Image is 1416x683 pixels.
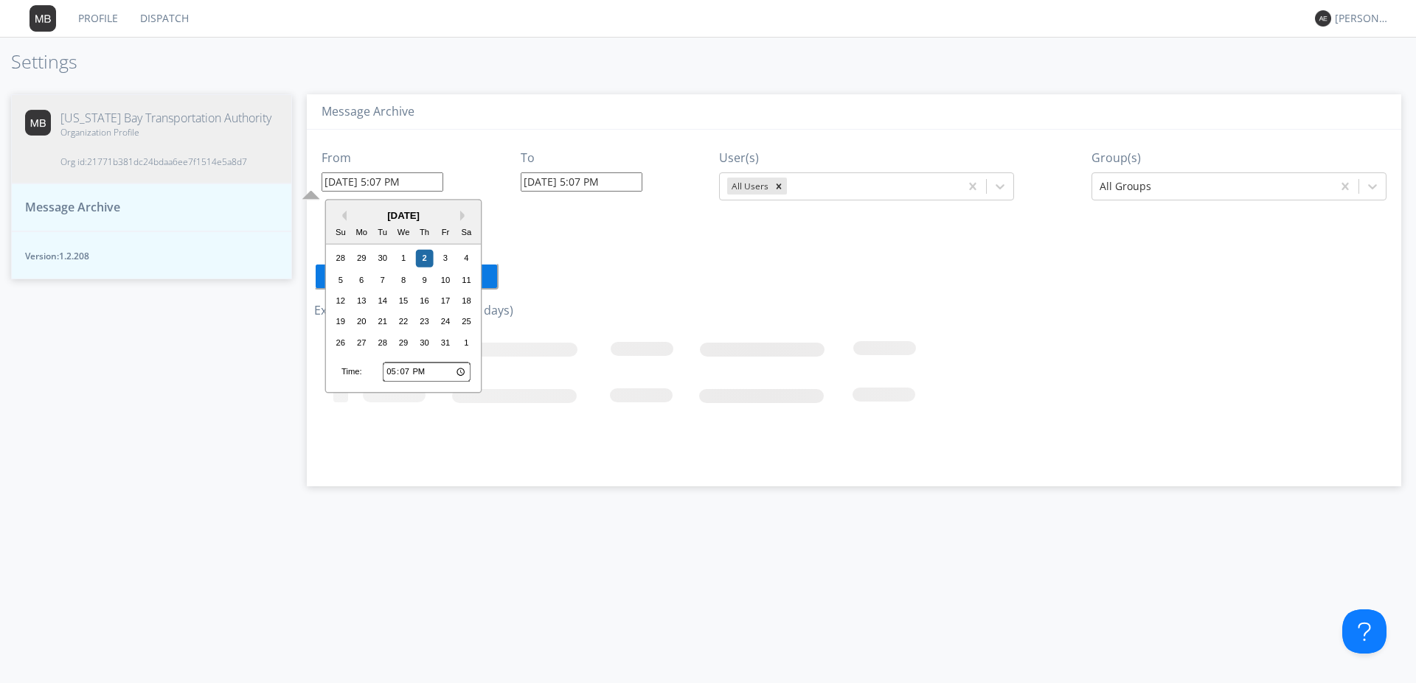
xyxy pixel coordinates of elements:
div: Choose Monday, October 6th, 2025 [353,271,370,289]
button: Create Zip [314,263,499,290]
div: Choose Saturday, October 18th, 2025 [458,292,476,309]
div: Choose Tuesday, October 7th, 2025 [374,271,392,289]
span: Organization Profile [60,126,271,139]
div: Choose Saturday, October 4th, 2025 [458,250,476,267]
div: Choose Saturday, November 1st, 2025 [458,334,476,351]
div: Choose Sunday, October 26th, 2025 [332,334,350,351]
div: Choose Wednesday, October 29th, 2025 [395,334,412,351]
div: Choose Wednesday, October 1st, 2025 [395,250,412,267]
span: [US_STATE] Bay Transportation Authority [60,110,271,127]
h3: Group(s) [1091,152,1386,165]
button: Message Archive [11,183,292,231]
div: Tu [374,224,392,242]
div: Choose Thursday, October 9th, 2025 [416,271,434,289]
iframe: Toggle Customer Support [1342,609,1386,654]
div: Choose Thursday, October 23rd, 2025 [416,313,434,331]
div: Choose Sunday, October 12th, 2025 [332,292,350,309]
div: Choose Tuesday, September 30th, 2025 [374,250,392,267]
div: Choose Sunday, October 5th, 2025 [332,271,350,289]
button: Version:1.2.208 [11,231,292,279]
div: Choose Wednesday, October 8th, 2025 [395,271,412,289]
div: Choose Thursday, October 2nd, 2025 [416,250,434,267]
div: Choose Sunday, September 28th, 2025 [332,250,350,267]
div: Choose Thursday, October 16th, 2025 [416,292,434,309]
div: Su [332,224,350,242]
input: Time [383,362,471,382]
div: Choose Friday, October 31st, 2025 [437,334,454,351]
div: Choose Monday, October 13th, 2025 [353,292,370,309]
div: Choose Tuesday, October 21st, 2025 [374,313,392,331]
h3: Message Archive [322,105,1386,119]
img: 373638.png [1315,10,1331,27]
div: Choose Friday, October 3rd, 2025 [437,250,454,267]
div: Time: [341,366,362,378]
div: [DATE] [326,209,481,223]
div: Choose Thursday, October 30th, 2025 [416,334,434,351]
span: Message Archive [25,199,120,216]
button: Previous Month [336,211,347,221]
div: Choose Tuesday, October 14th, 2025 [374,292,392,309]
div: month 2025-10 [330,248,477,353]
img: 373638.png [29,5,56,32]
span: Org id: 21771b381dc24bdaa6ee7f1514e5a8d7 [60,155,271,168]
button: Next Month [460,211,471,221]
div: Choose Wednesday, October 22nd, 2025 [395,313,412,331]
h3: To [521,152,642,165]
div: Th [416,224,434,242]
div: Choose Friday, October 10th, 2025 [437,271,454,289]
div: Choose Tuesday, October 28th, 2025 [374,334,392,351]
div: Mo [353,224,370,242]
div: Choose Wednesday, October 15th, 2025 [395,292,412,309]
h3: From [322,152,443,165]
div: Sa [458,224,476,242]
div: Choose Sunday, October 19th, 2025 [332,313,350,331]
div: Fr [437,224,454,242]
h3: Export History (expires after 2 days) [314,304,1394,318]
div: [PERSON_NAME] [1335,11,1390,26]
div: Choose Monday, September 29th, 2025 [353,250,370,267]
h3: User(s) [719,152,1014,165]
div: Choose Monday, October 27th, 2025 [353,334,370,351]
div: Choose Saturday, October 11th, 2025 [458,271,476,289]
img: 373638.png [25,110,51,136]
div: We [395,224,412,242]
div: Choose Monday, October 20th, 2025 [353,313,370,331]
button: [US_STATE] Bay Transportation AuthorityOrganization ProfileOrg id:21771b381dc24bdaa6ee7f1514e5a8d7 [11,94,292,184]
div: Choose Friday, October 17th, 2025 [437,292,454,309]
div: Remove All Users [771,178,787,195]
span: Version: 1.2.208 [25,250,278,262]
div: Choose Friday, October 24th, 2025 [437,313,454,331]
div: All Users [727,178,771,195]
div: Choose Saturday, October 25th, 2025 [458,313,476,331]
